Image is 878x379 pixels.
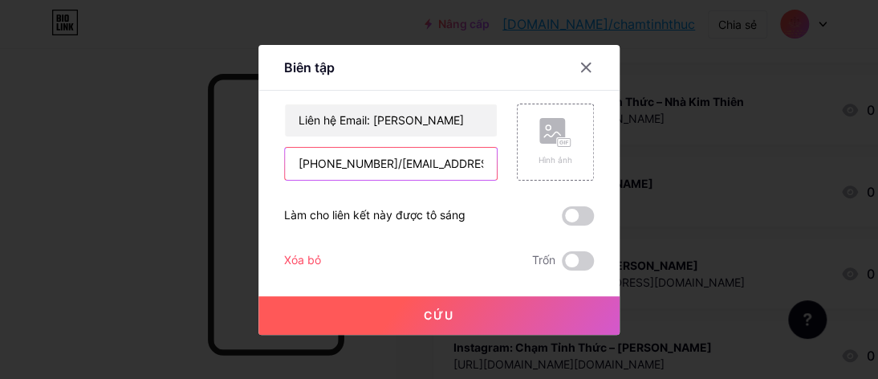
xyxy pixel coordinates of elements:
[539,155,572,165] font: Hình ảnh
[284,253,321,267] font: Xóa bỏ
[285,148,497,180] input: URL
[258,296,620,335] button: Cứu
[284,208,465,222] font: Làm cho liên kết này được tô sáng
[532,253,555,267] font: Trốn
[284,59,335,75] font: Biên tập
[424,308,454,322] font: Cứu
[285,104,497,137] input: Tiêu đề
